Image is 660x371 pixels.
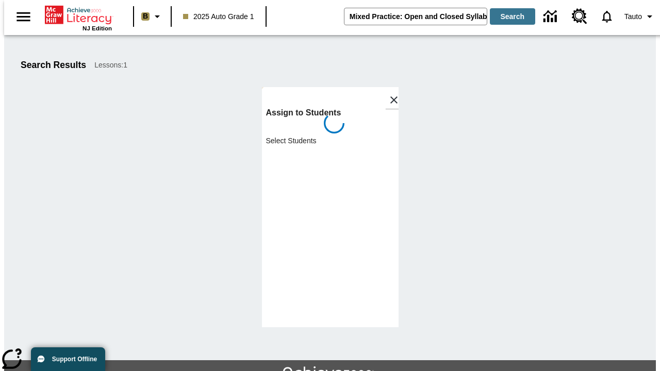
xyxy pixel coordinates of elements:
[31,347,105,371] button: Support Offline
[45,5,112,25] a: Home
[385,91,403,109] button: Close
[21,60,86,71] h1: Search Results
[82,25,112,31] span: NJ Edition
[183,11,254,22] span: 2025 Auto Grade 1
[537,3,566,31] a: Data Center
[8,2,39,32] button: Open side menu
[266,136,403,146] p: Select Students
[593,3,620,30] a: Notifications
[143,10,148,23] span: B
[266,106,403,120] h6: Assign to Students
[45,4,112,31] div: Home
[566,3,593,30] a: Resource Center, Will open in new tab
[52,356,97,363] span: Support Offline
[624,11,642,22] span: Tauto
[344,8,487,25] input: search field
[490,8,535,25] button: Search
[94,60,127,71] span: Lessons : 1
[620,7,660,26] button: Profile/Settings
[137,7,168,26] button: Boost Class color is light brown. Change class color
[262,87,399,327] div: lesson details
